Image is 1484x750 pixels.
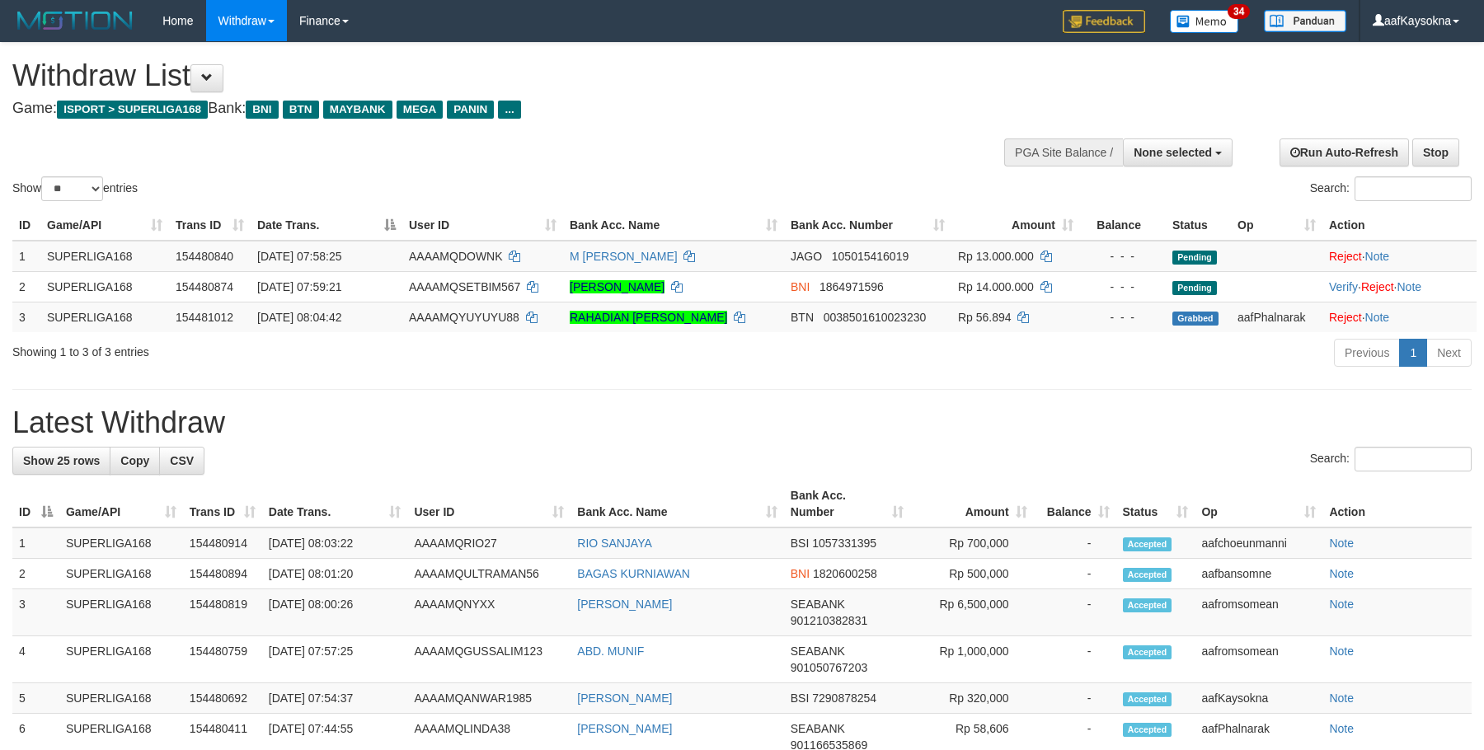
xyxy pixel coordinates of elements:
[571,480,783,527] th: Bank Acc. Name: activate to sort column ascending
[12,8,138,33] img: MOTION_logo.png
[577,598,672,611] a: [PERSON_NAME]
[791,661,867,674] span: Copy 901050767203 to clipboard
[183,559,262,589] td: 154480894
[1034,636,1116,683] td: -
[1329,567,1354,580] a: Note
[1334,339,1400,367] a: Previous
[12,406,1472,439] h1: Latest Withdraw
[1166,210,1231,241] th: Status
[910,480,1034,527] th: Amount: activate to sort column ascending
[12,59,973,92] h1: Withdraw List
[409,280,520,293] span: AAAAMQSETBIM567
[791,645,845,658] span: SEABANK
[1361,280,1394,293] a: Reject
[23,454,100,467] span: Show 25 rows
[1329,691,1354,705] a: Note
[407,527,571,559] td: AAAAMQRIO27
[1329,598,1354,611] a: Note
[1116,480,1195,527] th: Status: activate to sort column ascending
[12,447,110,475] a: Show 25 rows
[1034,683,1116,714] td: -
[409,311,519,324] span: AAAAMQYUYUYU88
[407,589,571,636] td: AAAAMQNYXX
[59,683,183,714] td: SUPERLIGA168
[1123,598,1172,612] span: Accepted
[791,691,810,705] span: BSI
[12,241,40,272] td: 1
[1034,480,1116,527] th: Balance: activate to sort column ascending
[120,454,149,467] span: Copy
[832,250,909,263] span: Copy 105015416019 to clipboard
[12,302,40,332] td: 3
[791,250,822,263] span: JAGO
[262,636,408,683] td: [DATE] 07:57:25
[262,480,408,527] th: Date Trans.: activate to sort column ascending
[1195,683,1322,714] td: aafKaysokna
[12,636,59,683] td: 4
[1123,537,1172,551] span: Accepted
[1280,138,1409,166] a: Run Auto-Refresh
[1034,589,1116,636] td: -
[1322,302,1477,332] td: ·
[12,559,59,589] td: 2
[1170,10,1239,33] img: Button%20Memo.svg
[183,636,262,683] td: 154480759
[1195,527,1322,559] td: aafchoeunmanni
[791,614,867,627] span: Copy 901210382831 to clipboard
[1355,447,1472,471] input: Search:
[59,559,183,589] td: SUPERLIGA168
[397,101,444,119] span: MEGA
[1123,645,1172,659] span: Accepted
[577,691,672,705] a: [PERSON_NAME]
[1123,692,1172,706] span: Accepted
[1195,589,1322,636] td: aafromsomean
[1329,280,1358,293] a: Verify
[824,311,927,324] span: Copy 0038501610023230 to clipboard
[958,250,1034,263] span: Rp 13.000.000
[1172,251,1217,265] span: Pending
[262,527,408,559] td: [DATE] 08:03:22
[910,559,1034,589] td: Rp 500,000
[1195,559,1322,589] td: aafbansomne
[791,722,845,735] span: SEABANK
[12,101,973,117] h4: Game: Bank:
[819,280,884,293] span: Copy 1864971596 to clipboard
[176,311,233,324] span: 154481012
[59,589,183,636] td: SUPERLIGA168
[812,691,876,705] span: Copy 7290878254 to clipboard
[1080,210,1166,241] th: Balance
[12,176,138,201] label: Show entries
[41,176,103,201] select: Showentries
[40,271,169,302] td: SUPERLIGA168
[498,101,520,119] span: ...
[563,210,784,241] th: Bank Acc. Name: activate to sort column ascending
[1412,138,1459,166] a: Stop
[257,280,341,293] span: [DATE] 07:59:21
[577,645,644,658] a: ABD. MUNIF
[1399,339,1427,367] a: 1
[402,210,563,241] th: User ID: activate to sort column ascending
[1087,309,1159,326] div: - - -
[1034,559,1116,589] td: -
[1329,311,1362,324] a: Reject
[12,480,59,527] th: ID: activate to sort column descending
[110,447,160,475] a: Copy
[784,210,951,241] th: Bank Acc. Number: activate to sort column ascending
[1329,537,1354,550] a: Note
[910,636,1034,683] td: Rp 1,000,000
[791,280,810,293] span: BNI
[1310,447,1472,471] label: Search:
[1063,10,1145,33] img: Feedback.jpg
[183,527,262,559] td: 154480914
[12,527,59,559] td: 1
[407,559,571,589] td: AAAAMQULTRAMAN56
[323,101,392,119] span: MAYBANK
[257,311,341,324] span: [DATE] 08:04:42
[40,302,169,332] td: SUPERLIGA168
[791,537,810,550] span: BSI
[813,567,877,580] span: Copy 1820600258 to clipboard
[1004,138,1123,166] div: PGA Site Balance /
[1123,138,1233,166] button: None selected
[1322,480,1472,527] th: Action
[1310,176,1472,201] label: Search:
